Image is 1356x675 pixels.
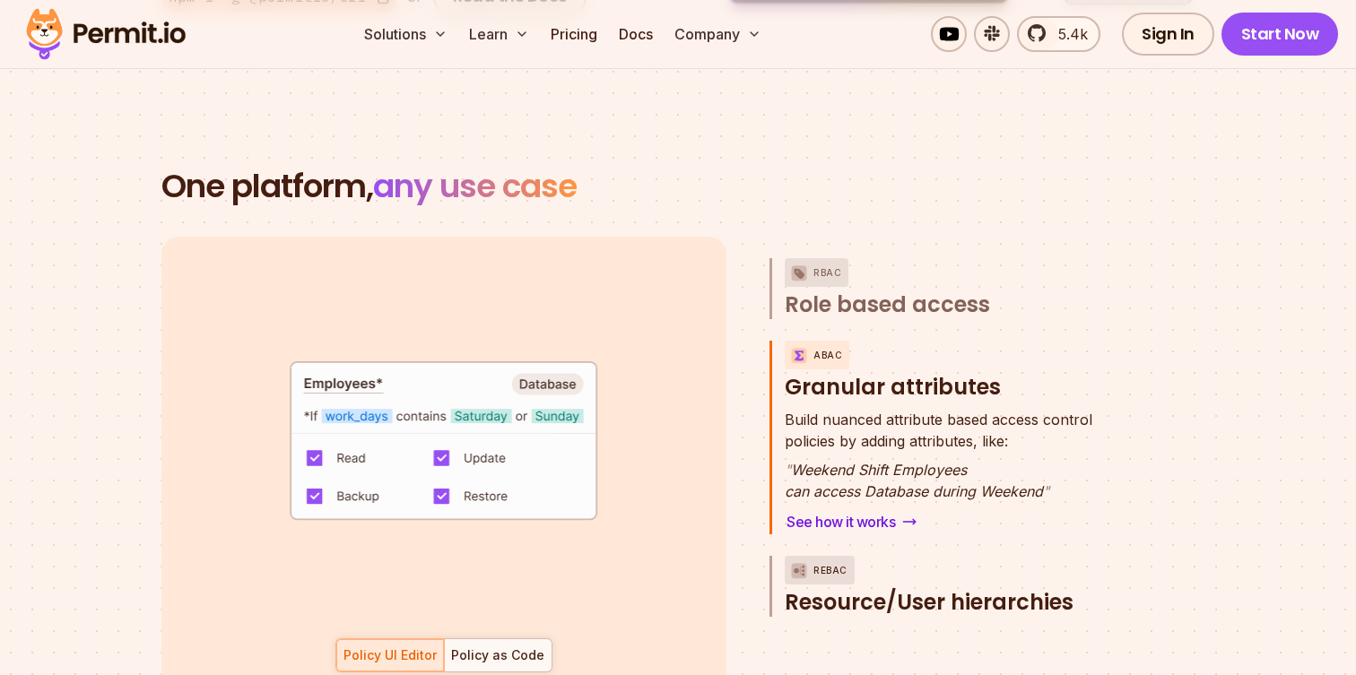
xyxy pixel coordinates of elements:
a: See how it works [785,509,918,534]
img: Permit logo [18,4,194,65]
button: RBACRole based access [785,258,1119,319]
button: Learn [462,16,536,52]
button: Solutions [357,16,455,52]
a: Pricing [543,16,604,52]
span: " [785,461,791,479]
span: 5.4k [1047,23,1088,45]
button: Policy as Code [444,638,552,672]
p: ReBAC [813,556,847,584]
a: Sign In [1122,13,1214,56]
p: Weekend Shift Employees can access Database during Weekend [785,459,1092,502]
div: ABACGranular attributes [785,409,1119,534]
span: " [1043,482,1049,500]
h2: One platform, [161,169,1195,204]
p: RBAC [813,258,841,287]
a: 5.4k [1017,16,1100,52]
a: Docs [612,16,660,52]
a: Start Now [1221,13,1339,56]
p: policies by adding attributes, like: [785,409,1092,452]
span: Role based access [785,290,990,319]
span: any use case [373,163,577,209]
span: Build nuanced attribute based access control [785,409,1092,430]
span: Resource/User hierarchies [785,588,1073,617]
button: Company [667,16,769,52]
div: Policy as Code [451,646,544,664]
button: ReBACResource/User hierarchies [785,556,1119,617]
